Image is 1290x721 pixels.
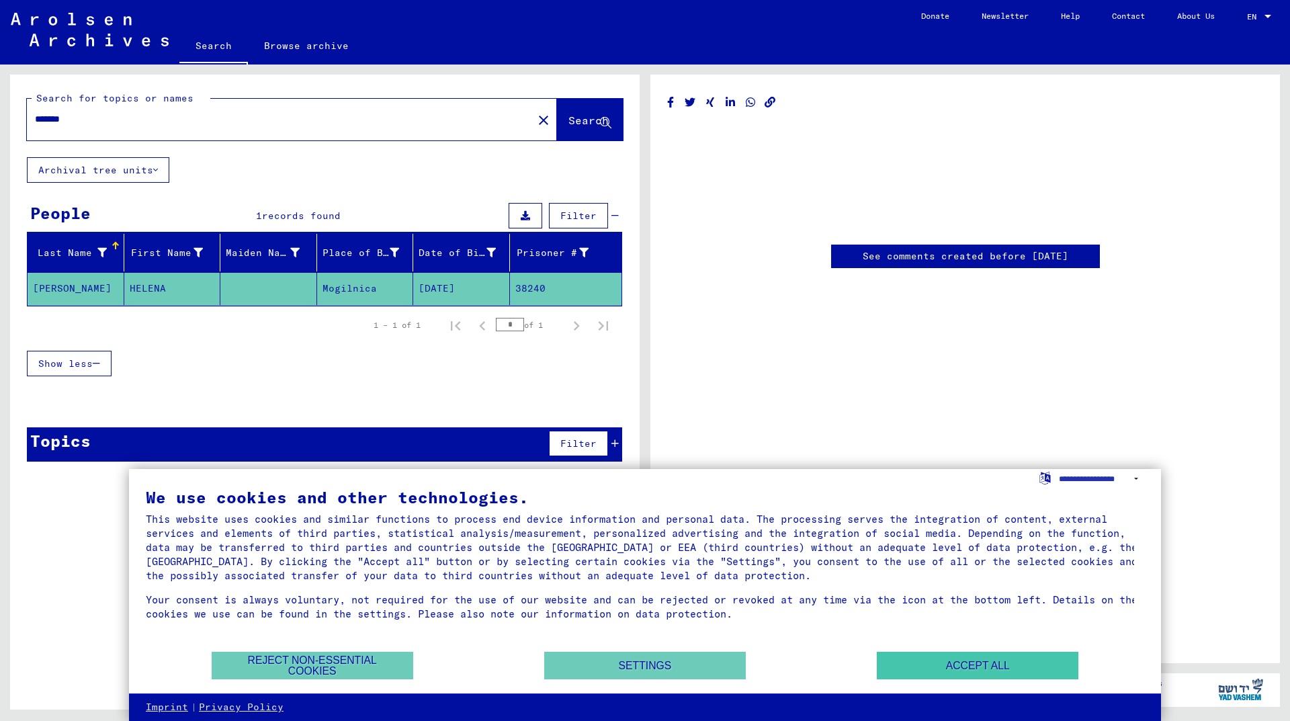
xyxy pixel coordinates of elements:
div: Last Name [33,242,124,263]
div: Place of Birth [322,242,417,263]
mat-cell: HELENA [124,272,221,305]
mat-header-cell: Maiden Name [220,234,317,271]
button: Share on WhatsApp [744,94,758,111]
button: Previous page [469,312,496,339]
div: Maiden Name [226,242,316,263]
button: Filter [549,203,608,228]
div: Maiden Name [226,246,300,260]
span: records found [262,210,341,222]
span: Filter [560,437,597,450]
div: Last Name [33,246,107,260]
mat-icon: close [535,112,552,128]
button: Search [557,99,623,140]
mat-header-cell: Date of Birth [413,234,510,271]
a: Browse archive [248,30,365,62]
span: EN [1247,12,1262,22]
mat-header-cell: Last Name [28,234,124,271]
span: 1 [256,210,262,222]
button: Next page [563,312,590,339]
img: Arolsen_neg.svg [11,13,169,46]
div: First Name [130,242,220,263]
div: First Name [130,246,204,260]
div: Prisoner # [515,246,589,260]
button: Share on Xing [703,94,718,111]
mat-cell: 38240 [510,272,622,305]
a: See comments created before [DATE] [863,249,1068,263]
mat-header-cell: First Name [124,234,221,271]
button: Last page [590,312,617,339]
div: Date of Birth [419,242,513,263]
button: First page [442,312,469,339]
button: Archival tree units [27,157,169,183]
button: Clear [530,106,557,133]
div: Topics [30,429,91,453]
button: Filter [549,431,608,456]
div: of 1 [496,319,563,331]
img: yv_logo.png [1215,673,1266,706]
button: Accept all [877,652,1078,679]
mat-header-cell: Place of Birth [317,234,414,271]
a: Privacy Policy [199,701,284,714]
button: Show less [27,351,112,376]
mat-cell: [PERSON_NAME] [28,272,124,305]
button: Share on Twitter [683,94,697,111]
button: Share on LinkedIn [724,94,738,111]
span: Show less [38,357,93,370]
mat-cell: [DATE] [413,272,510,305]
div: We use cookies and other technologies. [146,489,1144,505]
div: People [30,201,91,225]
span: Filter [560,210,597,222]
div: Your consent is always voluntary, not required for the use of our website and can be rejected or ... [146,593,1144,621]
div: 1 – 1 of 1 [374,319,421,331]
mat-cell: Mogilnica [317,272,414,305]
mat-header-cell: Prisoner # [510,234,622,271]
div: Place of Birth [322,246,400,260]
button: Copy link [763,94,777,111]
div: Date of Birth [419,246,496,260]
a: Search [179,30,248,65]
button: Reject non-essential cookies [212,652,413,679]
span: Search [568,114,609,127]
button: Settings [544,652,746,679]
a: Imprint [146,701,188,714]
button: Share on Facebook [664,94,678,111]
mat-label: Search for topics or names [36,92,193,104]
div: Prisoner # [515,242,606,263]
div: This website uses cookies and similar functions to process end device information and personal da... [146,512,1144,583]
